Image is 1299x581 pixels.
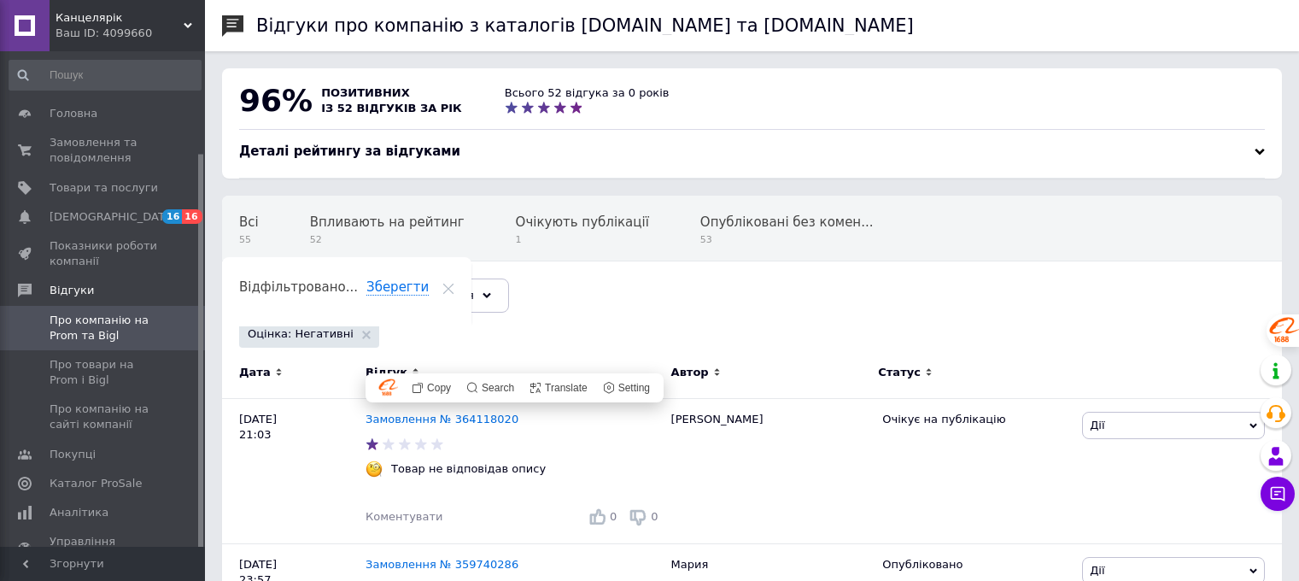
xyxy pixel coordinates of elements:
a: Замовлення № 364118020 [366,413,518,425]
span: Відгуки [50,283,94,298]
div: Всього 52 відгука за 0 років [505,85,670,101]
span: Показники роботи компанії [50,238,158,269]
span: Відгук [366,365,407,380]
span: Статус [878,365,921,380]
div: Опубліковані без коментаря [683,197,908,261]
div: Ваш ID: 4099660 [56,26,205,41]
span: із 52 відгуків за рік [321,102,462,114]
span: Деталі рейтингу за відгуками [239,144,460,159]
span: [DEMOGRAPHIC_DATA] [50,209,176,225]
span: Товари та послуги [50,180,158,196]
span: Замовлення та повідомлення [50,135,158,166]
span: Опубліковані без комен... [700,214,874,230]
span: Відфільтровано... [239,279,358,295]
div: Товар не відповідав опису [387,461,550,477]
div: Опубліковано [882,557,1069,572]
span: Автор [671,365,709,380]
span: Дата [239,365,271,380]
span: Дії [1090,564,1104,577]
span: Впливають на рейтинг [310,214,465,230]
span: Головна [50,106,97,121]
span: позитивних [321,86,410,99]
span: Про компанію на Prom та Bigl [50,313,158,343]
span: Канцелярік [56,10,184,26]
a: Замовлення № 359740286 [366,558,518,571]
span: Покупці [50,447,96,462]
span: Оцінка: Негативні [248,326,354,342]
span: Каталог ProSale [50,476,142,491]
div: Коментувати [366,509,442,525]
span: Про товари на Prom і Bigl [50,357,158,388]
span: Про компанію на сайті компанії [50,402,158,432]
h1: Відгуки про компанію з каталогів [DOMAIN_NAME] та [DOMAIN_NAME] [256,15,914,36]
div: [DATE] 21:03 [222,399,366,544]
span: Дії [1090,419,1104,431]
span: 96% [239,83,313,118]
div: Очікує на публікацію [882,412,1069,427]
span: 0 [651,510,658,523]
span: 53 [700,233,874,246]
span: 55 [239,233,259,246]
span: Управління сайтом [50,534,158,565]
span: 0 [610,510,617,523]
span: Очікують публікації [516,214,649,230]
span: 52 [310,233,465,246]
span: Аналітика [50,505,108,520]
span: Зберегти [366,279,429,296]
span: 16 [162,209,182,224]
input: Пошук [9,60,202,91]
button: Чат з покупцем [1261,477,1295,511]
span: 16 [182,209,202,224]
div: [PERSON_NAME] [663,399,875,544]
span: Коментувати [366,510,442,523]
img: :face_with_monocle: [366,461,383,478]
span: 1 [516,233,649,246]
span: Всі [239,214,259,230]
div: Деталі рейтингу за відгуками [239,143,1265,161]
